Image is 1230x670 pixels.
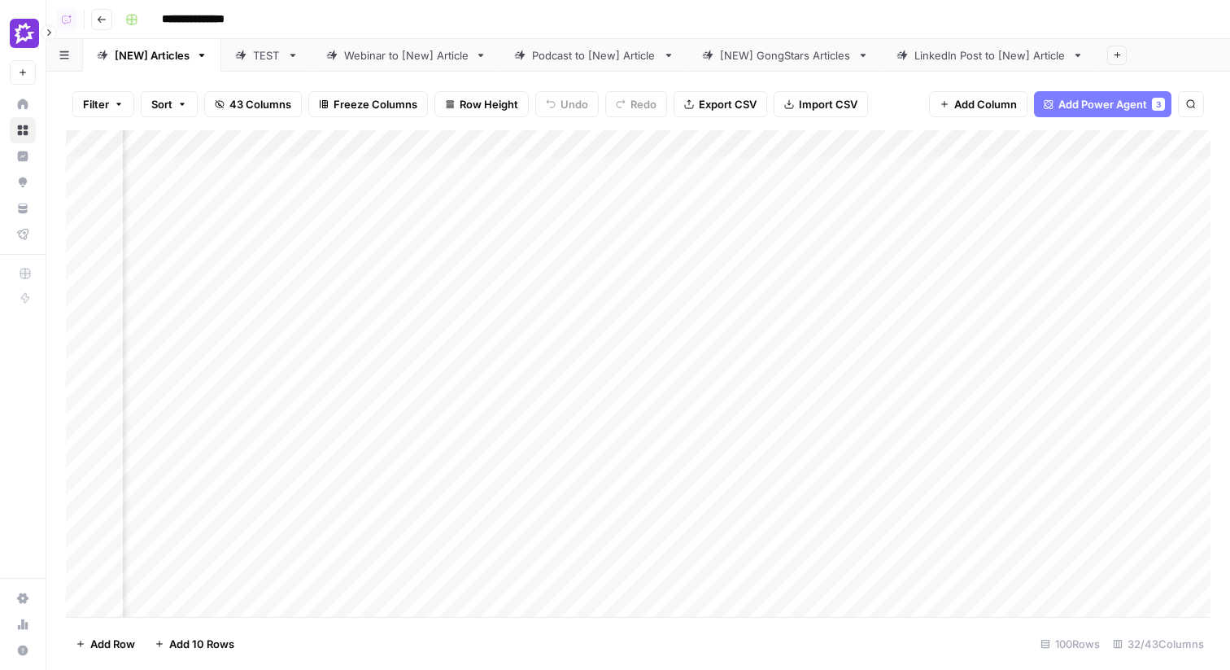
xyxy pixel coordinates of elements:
[141,91,198,117] button: Sort
[532,47,656,63] div: Podcast to [New] Article
[1034,631,1106,657] div: 100 Rows
[145,631,244,657] button: Add 10 Rows
[10,13,36,54] button: Workspace: Gong
[500,39,688,72] a: Podcast to [New] Article
[151,96,172,112] span: Sort
[954,96,1017,112] span: Add Column
[560,96,588,112] span: Undo
[334,96,417,112] span: Freeze Columns
[204,91,302,117] button: 43 Columns
[10,637,36,663] button: Help + Support
[115,47,190,63] div: [NEW] Articles
[699,96,757,112] span: Export CSV
[72,91,134,117] button: Filter
[10,19,39,48] img: Gong Logo
[10,91,36,117] a: Home
[630,96,656,112] span: Redo
[90,636,135,652] span: Add Row
[66,631,145,657] button: Add Row
[1152,98,1165,111] div: 3
[799,96,857,112] span: Import CSV
[914,47,1066,63] div: LinkedIn Post to [New] Article
[10,169,36,195] a: Opportunities
[10,117,36,143] a: Browse
[10,611,36,637] a: Usage
[688,39,883,72] a: [NEW] GongStars Articles
[535,91,599,117] button: Undo
[169,636,234,652] span: Add 10 Rows
[229,96,291,112] span: 43 Columns
[460,96,518,112] span: Row Height
[344,47,469,63] div: Webinar to [New] Article
[1034,91,1171,117] button: Add Power Agent3
[10,585,36,611] a: Settings
[774,91,868,117] button: Import CSV
[10,143,36,169] a: Insights
[312,39,500,72] a: Webinar to [New] Article
[83,96,109,112] span: Filter
[883,39,1097,72] a: LinkedIn Post to [New] Article
[308,91,428,117] button: Freeze Columns
[434,91,529,117] button: Row Height
[674,91,767,117] button: Export CSV
[720,47,851,63] div: [NEW] GongStars Articles
[221,39,312,72] a: TEST
[10,221,36,247] a: Flightpath
[83,39,221,72] a: [NEW] Articles
[10,195,36,221] a: Your Data
[1058,96,1147,112] span: Add Power Agent
[1106,631,1210,657] div: 32/43 Columns
[929,91,1027,117] button: Add Column
[1156,98,1161,111] span: 3
[605,91,667,117] button: Redo
[253,47,281,63] div: TEST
